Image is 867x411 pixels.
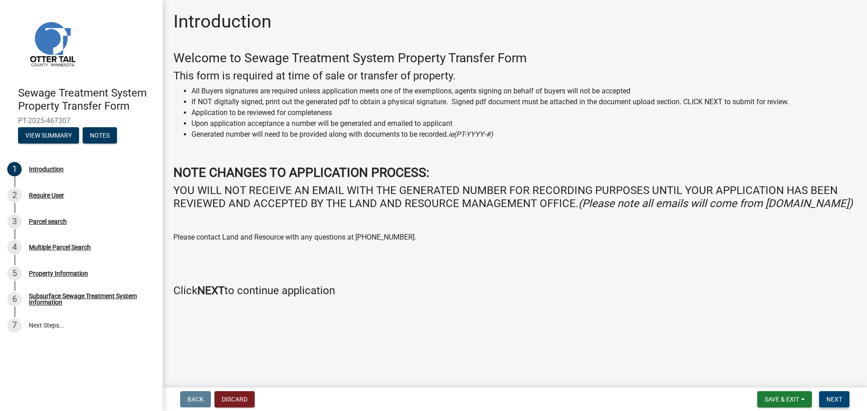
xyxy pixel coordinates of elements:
button: Back [180,391,211,407]
div: 4 [7,240,22,254]
h3: Welcome to Sewage Treatment System Property Transfer Form [173,51,856,66]
button: View Summary [18,127,79,143]
div: Subsurface Sewage Treatment System Information [29,293,148,305]
span: PT-2025-467307 [18,116,144,125]
li: Generated number will need to be provided along with documents to be recorded. [191,129,856,140]
button: Next [819,391,849,407]
wm-modal-confirm: Summary [18,132,79,139]
button: Notes [83,127,117,143]
div: 1 [7,162,22,176]
li: Application to be reviewed for completeness [191,107,856,118]
div: Multiple Parcel Search [29,244,91,250]
div: 5 [7,266,22,281]
strong: NOTE CHANGES TO APPLICATION PROCESS: [173,165,429,180]
span: Save & Exit [764,396,799,403]
button: Save & Exit [757,391,812,407]
div: 2 [7,188,22,203]
div: Parcel search [29,218,67,225]
h4: Sewage Treatment System Property Transfer Form [18,87,155,113]
h4: Click to continue application [173,284,856,297]
li: If NOT digitally signed, print out the generated pdf to obtain a physical signature. Signed pdf d... [191,97,856,107]
li: All Buyers signatures are required unless application meets one of the exemptions, agents signing... [191,86,856,97]
h1: Introduction [173,11,271,32]
span: Next [826,396,842,403]
li: Upon application acceptance a number will be generated and emailed to applicant [191,118,856,129]
wm-modal-confirm: Notes [83,132,117,139]
div: Require User [29,192,64,199]
i: ie(PT-YYYY-#) [448,130,493,139]
img: Otter Tail County, Minnesota [18,9,86,77]
div: Introduction [29,166,64,172]
strong: NEXT [197,284,224,297]
span: Back [187,396,204,403]
div: 7 [7,318,22,332]
h4: This form is required at time of sale or transfer of property. [173,69,856,83]
i: (Please note all emails will come from [DOMAIN_NAME]) [578,197,853,210]
div: 6 [7,292,22,306]
div: Property Information [29,270,88,277]
button: Discard [214,391,255,407]
div: 3 [7,214,22,229]
p: Please contact Land and Resource with any questions at [PHONE_NUMBER]. [173,232,856,243]
h4: YOU WILL NOT RECEIVE AN EMAIL WITH THE GENERATED NUMBER FOR RECORDING PURPOSES UNTIL YOUR APPLICA... [173,184,856,210]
